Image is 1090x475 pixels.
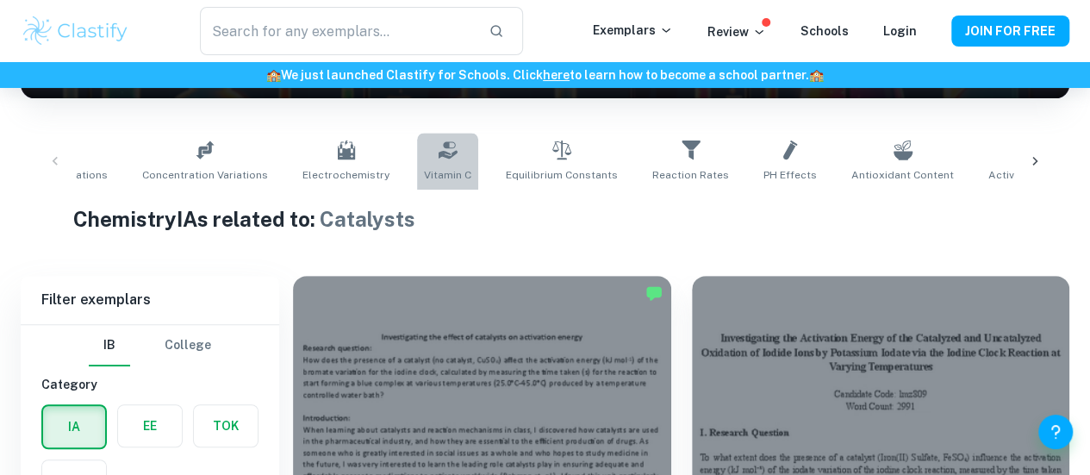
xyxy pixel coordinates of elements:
[165,325,211,366] button: College
[800,24,849,38] a: Schools
[3,66,1087,84] h6: We just launched Clastify for Schools. Click to learn how to become a school partner.
[43,406,105,447] button: IA
[763,167,817,183] span: pH Effects
[543,68,570,82] a: here
[652,167,729,183] span: Reaction Rates
[89,325,130,366] button: IB
[200,7,476,55] input: Search for any exemplars...
[302,167,389,183] span: Electrochemistry
[645,284,663,302] img: Marked
[883,24,917,38] a: Login
[21,14,130,48] img: Clastify logo
[142,167,268,183] span: Concentration Variations
[266,68,281,82] span: 🏫
[21,276,279,324] h6: Filter exemplars
[506,167,618,183] span: Equilibrium Constants
[320,207,415,231] span: Catalysts
[809,68,824,82] span: 🏫
[1038,415,1073,449] button: Help and Feedback
[41,375,258,394] h6: Category
[73,203,1017,234] h1: Chemistry IAs related to:
[118,405,182,447] button: EE
[951,16,1069,47] button: JOIN FOR FREE
[851,167,954,183] span: Antioxidant Content
[424,167,471,183] span: Vitamin C
[707,22,766,41] p: Review
[194,405,258,447] button: TOK
[988,167,1077,183] span: Activation Energy
[593,21,673,40] p: Exemplars
[89,325,211,366] div: Filter type choice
